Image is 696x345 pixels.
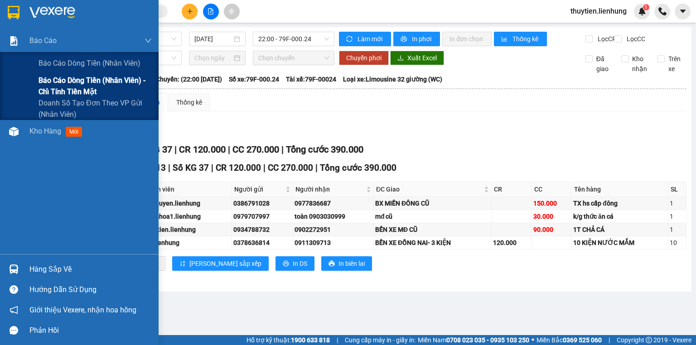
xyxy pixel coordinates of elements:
th: Nhân viên [143,182,232,197]
span: file-add [208,8,214,14]
span: 1 [644,4,648,10]
div: 1 [670,211,685,221]
div: BẾN XE MĐ CŨ [375,225,490,235]
span: ⚪️ [532,338,534,342]
div: TX hs cấp đông [573,198,667,208]
div: 0386791028 [233,198,291,208]
span: notification [10,306,18,314]
span: Cung cấp máy in - giấy in: [345,335,416,345]
span: bar-chart [501,36,509,43]
th: CR [492,182,532,197]
span: Làm mới [358,34,384,44]
div: 0977836687 [295,198,372,208]
div: Hướng dẫn sử dụng [29,283,152,297]
div: 1 [670,198,685,208]
th: Tên hàng [572,182,668,197]
span: | [281,144,284,155]
span: Lọc CC [623,34,647,44]
span: printer [283,260,289,268]
span: aim [228,8,235,14]
span: | [609,335,610,345]
span: Báo cáo [29,35,57,46]
span: Kho nhận [628,54,651,74]
span: Thống kê [512,34,540,44]
div: 1 [670,225,685,235]
span: Lọc CR [594,34,618,44]
span: down [145,37,152,44]
span: printer [401,36,408,43]
span: Số KG 37 [173,163,209,173]
div: 10 KIỆN NƯỚC MẮM [573,238,667,248]
strong: 1900 633 818 [291,336,330,344]
span: Miền Nam [418,335,529,345]
span: caret-down [679,7,687,15]
span: CR 120.000 [179,144,226,155]
span: sync [346,36,354,43]
div: Hàng sắp về [29,263,152,276]
div: thi.lienhung [145,238,230,248]
span: Tổng cước 390.000 [320,163,396,173]
button: printerIn DS [275,256,314,271]
input: 14/08/2025 [194,34,232,44]
span: Xuất Excel [407,53,437,63]
span: [PERSON_NAME] sắp xếp [189,259,261,268]
span: ĐC Giao [376,184,483,194]
th: CC [532,182,572,197]
span: Báo cáo dòng tiền (nhân viên) - chỉ tính tiền mặt [39,75,152,97]
span: Đã giao [593,54,615,74]
span: message [10,326,18,335]
span: Tổng cước 390.000 [286,144,363,155]
span: mới [66,127,82,137]
button: plus [182,4,198,19]
div: baoquyen.lienhung [145,198,230,208]
span: Người gửi [234,184,284,194]
div: 150.000 [533,198,570,208]
span: Trên xe [665,54,687,74]
span: 22:00 - 79F-000.24 [258,32,329,46]
span: Kho hàng [29,127,61,135]
div: 0979707997 [233,211,291,221]
span: Người nhận [295,184,364,194]
span: | [228,144,230,155]
span: In phơi [412,34,433,44]
span: Chuyến: (22:00 [DATE]) [156,74,222,84]
div: 120.000 [493,238,530,248]
img: solution-icon [9,36,19,46]
button: Chuyển phơi [339,51,389,65]
span: CC 270.000 [268,163,313,173]
button: aim [224,4,240,19]
span: | [337,335,338,345]
button: caret-down [675,4,691,19]
div: 0378636814 [233,238,291,248]
span: Báo cáo dòng tiền (nhân viên) [39,57,140,69]
span: | [174,144,177,155]
span: CR 120.000 [216,163,261,173]
span: | [211,163,213,173]
div: 10 [670,238,685,248]
div: Phản hồi [29,324,152,337]
sup: 1 [643,4,649,10]
div: toàn 0903030999 [295,211,372,221]
span: Doanh số tạo đơn theo VP gửi (nhân viên) [39,97,152,120]
button: downloadXuất Excel [390,51,444,65]
span: Giới thiệu Vexere, nhận hoa hồng [29,304,136,316]
img: warehouse-icon [9,127,19,136]
div: 30.000 [533,211,570,221]
th: SL [668,182,686,197]
span: CC 270.000 [232,144,279,155]
span: question-circle [10,285,18,294]
span: Tài xế: 79F-00024 [286,74,336,84]
div: BẾN XE ĐỒNG NAI- 3 KIỆN [375,238,490,248]
span: sort-ascending [179,260,186,268]
span: plus [187,8,193,14]
input: Chọn ngày [194,53,232,63]
div: 0911309713 [295,238,372,248]
span: | [315,163,318,173]
img: phone-icon [658,7,667,15]
div: BX MIỀN ĐÔNG CŨ [375,198,490,208]
button: file-add [203,4,219,19]
button: sort-ascending[PERSON_NAME] sắp xếp [172,256,269,271]
div: 90.000 [533,225,570,235]
button: printerIn biên lai [321,256,372,271]
div: 0934788732 [233,225,291,235]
